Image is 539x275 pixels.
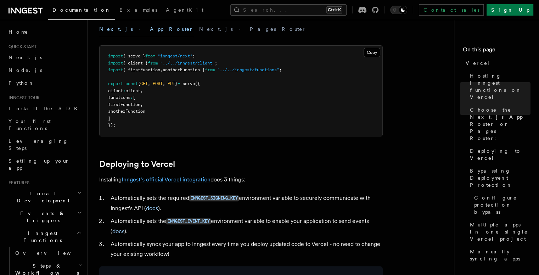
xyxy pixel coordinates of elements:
span: Quick start [6,44,37,50]
span: Configure protection bypass [474,194,530,215]
button: Copy [364,48,380,57]
li: Automatically sets the required environment variable to securely communicate with Inngest's API ( ). [108,193,383,213]
span: ] [108,116,111,121]
span: [ [133,95,135,100]
span: : [130,95,133,100]
span: ; [279,67,282,72]
span: "inngest/next" [158,54,192,58]
p: Installing does 3 things: [99,175,383,185]
span: import [108,54,123,58]
span: from [148,61,158,66]
span: ({ [195,81,200,86]
span: Node.js [9,67,42,73]
a: Configure protection bypass [471,191,530,218]
span: Local Development [6,190,77,204]
a: Manually syncing apps [467,245,530,265]
span: : [123,88,125,93]
span: export [108,81,123,86]
span: Next.js [9,55,42,60]
span: Choose the Next.js App Router or Pages Router: [470,106,530,142]
li: Automatically syncs your app to Inngest every time you deploy updated code to Vercel - no need to... [108,239,383,259]
kbd: Ctrl+K [326,6,342,13]
a: Sign Up [487,4,533,16]
span: from [205,67,215,72]
span: } [175,81,178,86]
a: Next.js [6,51,83,64]
a: Hosting Inngest functions on Vercel [467,69,530,103]
span: import [108,67,123,72]
button: Events & Triggers [6,207,83,227]
span: AgentKit [166,7,203,13]
a: Python [6,77,83,89]
span: client [108,88,123,93]
a: Multiple apps in one single Vercel project [467,218,530,245]
span: anotherFunction } [163,67,205,72]
span: Manually syncing apps [470,248,530,262]
a: Deploying to Vercel [99,159,175,169]
span: Inngest Functions [6,230,77,244]
span: firstFunction [108,102,140,107]
span: Multiple apps in one single Vercel project [470,221,530,242]
span: Examples [119,7,157,13]
code: INNGEST_SIGNING_KEY [189,195,239,201]
span: import [108,61,123,66]
a: Install the SDK [6,102,83,115]
a: Overview [12,247,83,259]
a: docs [146,205,158,212]
span: from [145,54,155,58]
a: Leveraging Steps [6,135,83,155]
span: "../../inngest/functions" [217,67,279,72]
span: , [163,81,165,86]
span: PUT [168,81,175,86]
span: Features [6,180,29,186]
span: anotherFunction [108,109,145,114]
span: Setting up your app [9,158,69,171]
span: POST [153,81,163,86]
span: Home [9,28,28,35]
li: Automatically sets the environment variable to enable your application to send events ( ). [108,216,383,236]
a: Your first Functions [6,115,83,135]
span: Your first Functions [9,118,51,131]
span: }); [108,123,116,128]
span: ; [192,54,195,58]
span: { firstFunction [123,67,160,72]
span: Python [9,80,34,86]
span: serve [183,81,195,86]
span: , [140,102,143,107]
span: Install the SDK [9,106,82,111]
a: Setting up your app [6,155,83,174]
a: Inngest's official Vercel integration [122,176,210,183]
span: { client } [123,61,148,66]
span: functions [108,95,130,100]
button: Inngest Functions [6,227,83,247]
a: INNGEST_EVENT_KEY [166,218,211,224]
button: Next.js - App Router [99,21,193,37]
a: Bypassing Deployment Protection [467,164,530,191]
span: Overview [15,250,88,256]
a: Documentation [48,2,115,20]
a: Node.js [6,64,83,77]
a: Choose the Next.js App Router or Pages Router: [467,103,530,145]
a: Deploying to Vercel [467,145,530,164]
span: { [138,81,140,86]
span: , [148,81,150,86]
span: client [125,88,140,93]
span: Deploying to Vercel [470,147,530,162]
a: docs [112,228,124,235]
a: Contact sales [419,4,484,16]
span: , [160,67,163,72]
span: GET [140,81,148,86]
button: Toggle dark mode [390,6,407,14]
span: Events & Triggers [6,210,77,224]
a: Home [6,26,83,38]
code: INNGEST_EVENT_KEY [166,218,211,224]
span: Hosting Inngest functions on Vercel [470,72,530,101]
span: Vercel [466,60,490,67]
span: Inngest tour [6,95,40,101]
span: = [178,81,180,86]
a: INNGEST_SIGNING_KEY [189,195,239,201]
button: Search...Ctrl+K [230,4,347,16]
span: Bypassing Deployment Protection [470,167,530,189]
button: Next.js - Pages Router [199,21,306,37]
a: AgentKit [162,2,208,19]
